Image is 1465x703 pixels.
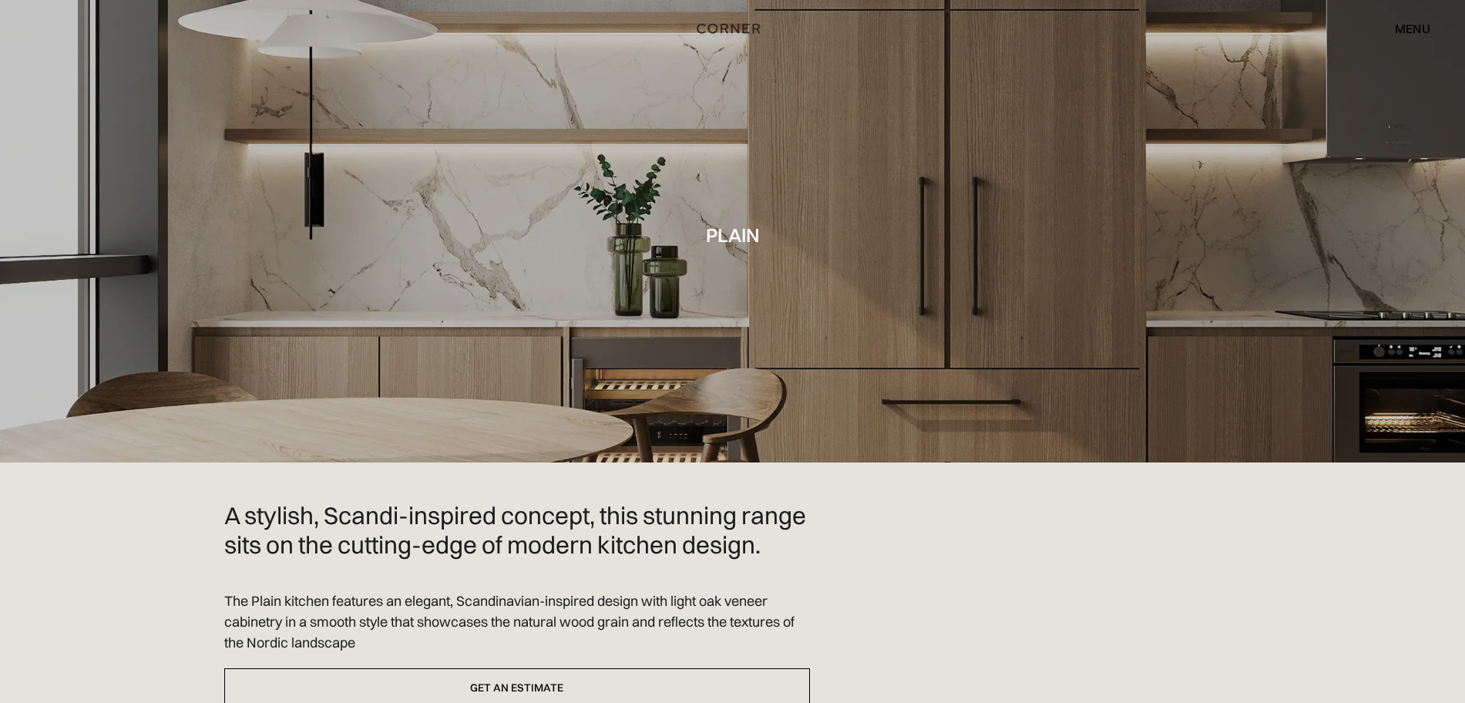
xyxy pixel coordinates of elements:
p: The Plain kitchen features an elegant, Scandinavian-inspired design with light oak veneer cabinet... [224,590,810,653]
h2: A stylish, Scandi-inspired concept, this stunning range sits on the cutting-edge of modern kitche... [224,501,810,560]
div: menu [1395,22,1430,35]
h1: Plain [706,224,760,245]
a: home [680,18,785,39]
div: menu [1379,15,1430,42]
